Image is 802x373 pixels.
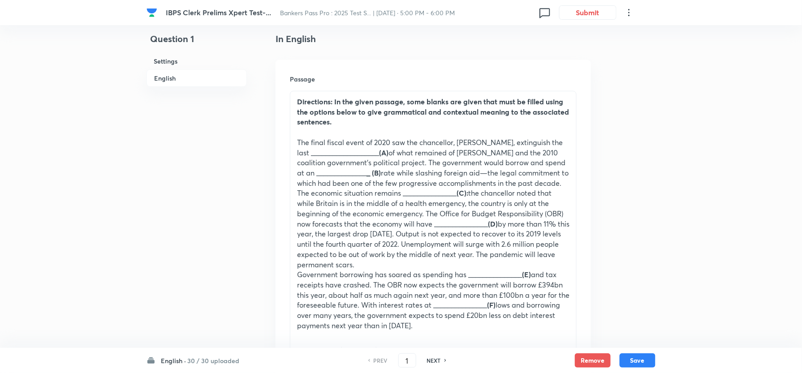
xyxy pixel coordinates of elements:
[374,356,388,364] h6: PREV
[276,32,591,46] h4: In English
[187,356,239,365] h6: 30 / 30 uploaded
[147,69,247,87] h6: English
[522,270,531,279] strong: (E)
[367,168,381,177] strong: _ (B)
[487,300,496,309] strong: (F)
[297,270,569,330] p: Government borrowing has soared as spending has _______________ and tax receipts have crashed. Th...
[147,53,247,69] h6: Settings
[290,74,577,84] h6: Passage
[166,8,272,17] span: IBPS Clerk Prelims Xpert Test-...
[297,188,569,270] p: The economic situation remains _______________ the chancellor noted that while Britain is in the ...
[147,7,159,18] a: Company Logo
[379,148,388,157] strong: (A)
[147,7,157,18] img: Company Logo
[161,356,186,365] h6: English ·
[280,9,455,17] span: Bankers Pass Pro : 2025 Test S... | [DATE] · 5:00 PM - 6:00 PM
[559,5,617,20] button: Submit
[147,32,247,53] h4: Question 1
[620,353,655,368] button: Save
[297,97,569,126] strong: Directions: In the given passage, some blanks are given that must be filled using the options bel...
[488,219,498,228] strong: (D)
[575,353,611,368] button: Remove
[457,188,468,197] strong: (C):
[427,356,441,364] h6: NEXT
[297,137,569,189] p: The final fiscal event of 2020 saw the chancellor, [PERSON_NAME], extinguish the last ___________...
